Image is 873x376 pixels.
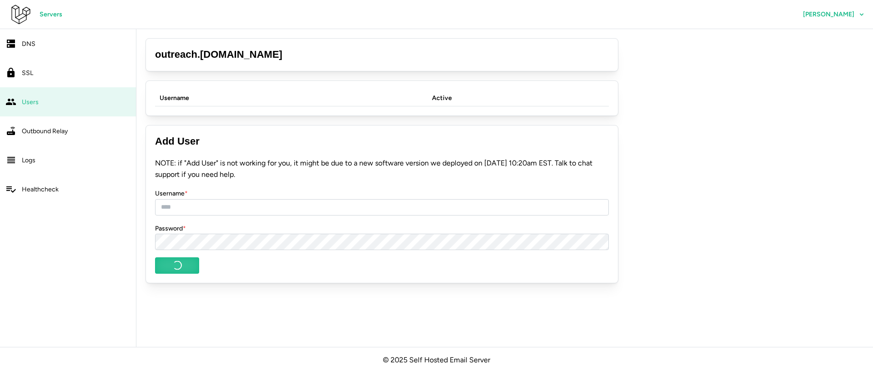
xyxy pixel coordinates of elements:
span: Servers [40,7,62,22]
span: Logs [22,156,35,164]
p: NOTE: if "Add User" is not working for you, it might be due to a new software version we deployed... [155,158,609,180]
span: DNS [22,40,35,48]
button: [PERSON_NAME] [794,6,873,23]
label: Username [155,189,188,199]
span: Healthcheck [22,185,59,193]
span: [PERSON_NAME] [803,11,854,18]
th: Username [155,90,427,106]
a: Servers [31,6,71,23]
h3: Add User [155,135,609,149]
span: Users [22,98,39,106]
span: Outbound Relay [22,127,68,135]
span: SSL [22,69,33,77]
th: Active [427,90,473,106]
h3: outreach . [DOMAIN_NAME] [155,48,609,62]
label: Password [155,224,186,234]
